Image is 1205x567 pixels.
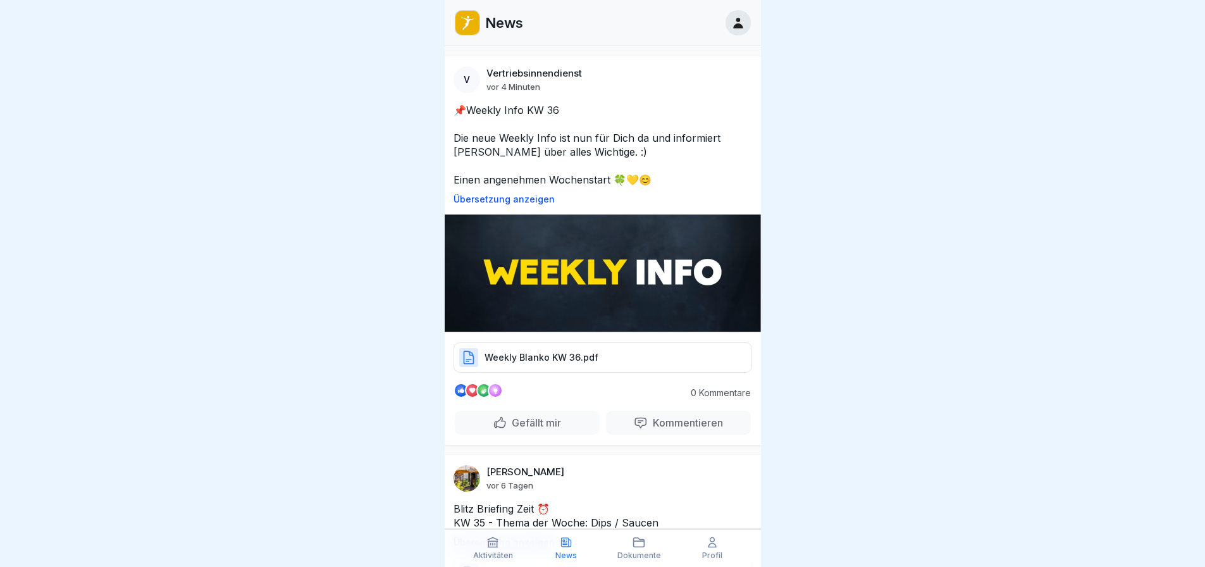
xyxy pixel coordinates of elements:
p: vor 6 Tagen [486,480,533,490]
p: 📌Weekly Info KW 36 Die neue Weekly Info ist nun für Dich da und informiert [PERSON_NAME] über all... [454,103,752,187]
p: vor 4 Minuten [486,82,540,92]
p: Aktivitäten [473,551,513,560]
p: News [485,15,523,31]
p: News [555,551,577,560]
p: Weekly Blanko KW 36.pdf [485,351,598,364]
p: Gefällt mir [507,416,561,429]
p: 0 Kommentare [681,388,751,398]
p: Kommentieren [648,416,723,429]
a: Weekly Blanko KW 36.pdf [454,357,752,370]
img: oo2rwhh5g6mqyfqxhtbddxvd.png [455,11,479,35]
p: [PERSON_NAME] [486,466,564,478]
p: Profil [702,551,722,560]
p: Dokumente [617,551,661,560]
img: Post Image [445,215,761,332]
p: Blitz Briefing Zeit ⏰ KW 35 - Thema der Woche: Dips / Saucen [454,502,752,530]
p: Vertriebsinnendienst [486,68,582,79]
div: V [454,66,480,93]
p: Übersetzung anzeigen [454,194,752,204]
